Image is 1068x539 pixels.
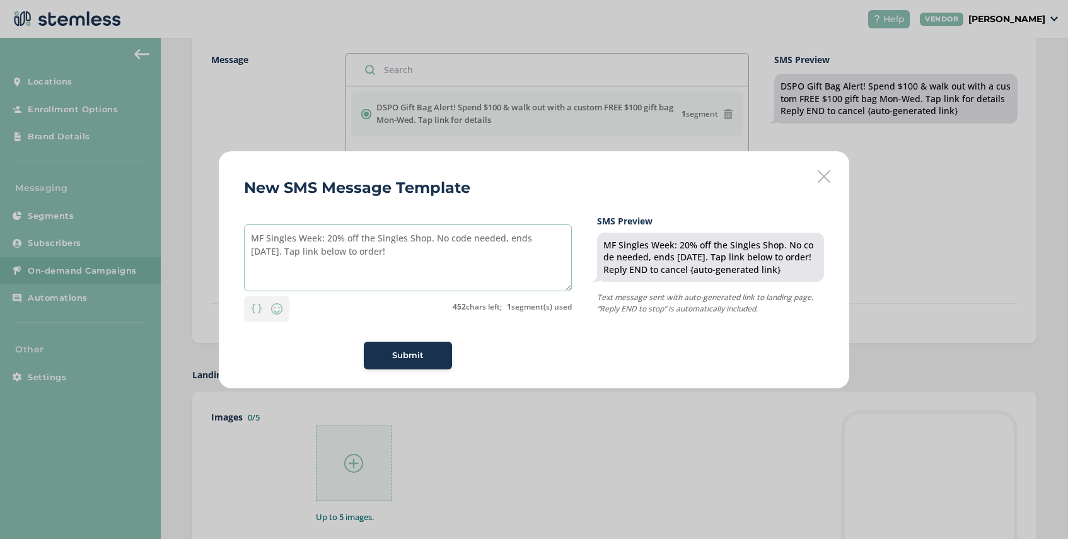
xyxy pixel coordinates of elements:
[453,301,502,313] label: chars left;
[507,301,511,312] strong: 1
[507,301,572,313] label: segment(s) used
[252,304,262,313] img: icon-brackets-fa390dc5.svg
[603,239,818,276] div: MF Singles Week: 20% off the Singles Shop. No code needed, ends [DATE]. Tap link below to order! ...
[392,349,424,362] span: Submit
[269,301,284,316] img: icon-smiley-d6edb5a7.svg
[1005,478,1068,539] iframe: Chat Widget
[453,301,466,312] strong: 452
[244,177,470,199] h2: New SMS Message Template
[597,214,824,228] label: SMS Preview
[364,342,452,369] button: Submit
[597,292,824,315] p: Text message sent with auto-generated link to landing page. “Reply END to stop” is automatically ...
